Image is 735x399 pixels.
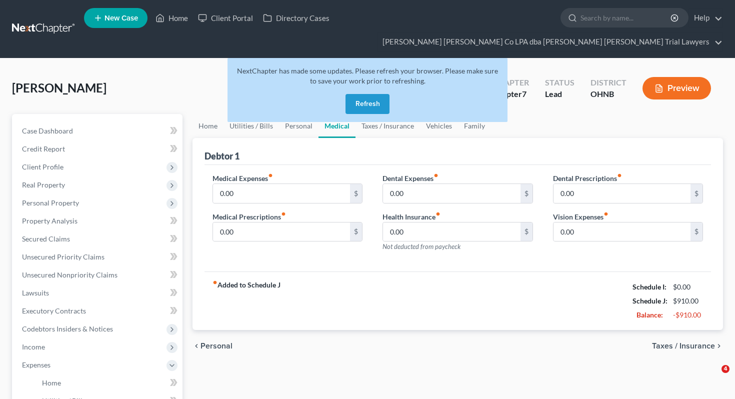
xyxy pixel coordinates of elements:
button: Refresh [345,94,389,114]
span: Expenses [22,360,50,369]
span: Credit Report [22,144,65,153]
label: Dental Expenses [382,173,438,183]
div: Chapter [492,88,529,100]
div: $ [350,184,362,203]
span: Personal Property [22,198,79,207]
div: $ [350,222,362,241]
span: Secured Claims [22,234,70,243]
span: Unsecured Priority Claims [22,252,104,261]
span: Executory Contracts [22,306,86,315]
label: Health Insurance [382,211,440,222]
a: Case Dashboard [14,122,182,140]
input: -- [553,222,691,241]
a: [PERSON_NAME] [PERSON_NAME] Co LPA dba [PERSON_NAME] [PERSON_NAME] Trial Lawyers [377,33,722,51]
div: Debtor 1 [204,150,239,162]
span: Codebtors Insiders & Notices [22,324,113,333]
div: Lead [545,88,574,100]
a: Client Portal [193,9,258,27]
label: Vision Expenses [553,211,608,222]
i: fiber_manual_record [603,211,608,216]
a: Secured Claims [14,230,182,248]
div: $ [520,222,532,241]
input: Search by name... [580,8,672,27]
span: Taxes / Insurance [652,342,715,350]
span: Client Profile [22,162,63,171]
div: $910.00 [673,296,703,306]
button: Preview [642,77,711,99]
span: Case Dashboard [22,126,73,135]
span: Not deducted from paycheck [382,242,460,250]
label: Dental Prescriptions [553,173,622,183]
a: Home [34,374,182,392]
strong: Added to Schedule J [212,280,280,322]
div: $ [520,184,532,203]
a: Utilities / Bills [223,114,279,138]
input: -- [553,184,691,203]
i: fiber_manual_record [212,280,217,285]
div: District [590,77,626,88]
label: Medical Prescriptions [212,211,286,222]
div: $ [690,184,702,203]
div: Status [545,77,574,88]
span: Lawsuits [22,288,49,297]
span: New Case [104,14,138,22]
span: Property Analysis [22,216,77,225]
a: Help [689,9,722,27]
span: [PERSON_NAME] [12,80,106,95]
strong: Schedule I: [632,282,666,291]
input: -- [383,222,520,241]
i: fiber_manual_record [433,173,438,178]
a: Home [192,114,223,138]
iframe: Intercom live chat [701,365,725,389]
span: 7 [522,89,526,98]
a: Property Analysis [14,212,182,230]
button: Taxes / Insurance chevron_right [652,342,723,350]
input: -- [213,222,350,241]
i: fiber_manual_record [268,173,273,178]
div: Chapter [492,77,529,88]
i: fiber_manual_record [617,173,622,178]
button: chevron_left Personal [192,342,232,350]
a: Credit Report [14,140,182,158]
div: $ [690,222,702,241]
div: OHNB [590,88,626,100]
span: Home [42,378,61,387]
div: -$910.00 [673,310,703,320]
i: fiber_manual_record [435,211,440,216]
a: Unsecured Priority Claims [14,248,182,266]
a: Home [150,9,193,27]
span: Real Property [22,180,65,189]
span: 4 [721,365,729,373]
label: Medical Expenses [212,173,273,183]
i: chevron_left [192,342,200,350]
i: chevron_right [715,342,723,350]
a: Unsecured Nonpriority Claims [14,266,182,284]
a: Directory Cases [258,9,334,27]
strong: Balance: [636,310,663,319]
a: Lawsuits [14,284,182,302]
input: -- [383,184,520,203]
input: -- [213,184,350,203]
strong: Schedule J: [632,296,667,305]
span: NextChapter has made some updates. Please refresh your browser. Please make sure to save your wor... [237,66,498,85]
span: Unsecured Nonpriority Claims [22,270,117,279]
i: fiber_manual_record [281,211,286,216]
div: $0.00 [673,282,703,292]
span: Income [22,342,45,351]
a: Executory Contracts [14,302,182,320]
span: Personal [200,342,232,350]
